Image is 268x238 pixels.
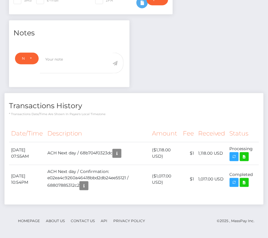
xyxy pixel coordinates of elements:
td: ACH Next day / Confirmation: e02ea4c9260a46418bbd2db24ee55121 / 68807885312c2 [45,165,150,194]
th: Date/Time [9,126,45,142]
th: Fee [181,126,196,142]
a: Privacy Policy [111,216,147,226]
th: Received [196,126,228,142]
td: ACH Next day / 68b704f0323dc [45,142,150,165]
td: [DATE] 07:55AM [9,142,45,165]
a: About Us [43,216,67,226]
div: Note Type [22,56,25,61]
a: Homepage [16,216,42,226]
h4: Transactions History [9,101,259,111]
td: $1 [181,165,196,194]
td: $1 [181,142,196,165]
button: Note Type [15,53,39,64]
td: [DATE] 10:54PM [9,165,45,194]
td: 1,017.00 USD [196,165,228,194]
a: API [98,216,110,226]
p: * Transactions date/time are shown in payee's local timezone [9,112,259,116]
td: Processing [228,142,259,165]
td: 1,118.00 USD [196,142,228,165]
th: Amount [150,126,181,142]
a: Contact Us [68,216,97,226]
h4: Notes [13,28,125,38]
td: Completed [228,165,259,194]
th: Status [228,126,259,142]
td: ($1,017.00 USD) [150,165,181,194]
th: Description [45,126,150,142]
td: ($1,118.00 USD) [150,142,181,165]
